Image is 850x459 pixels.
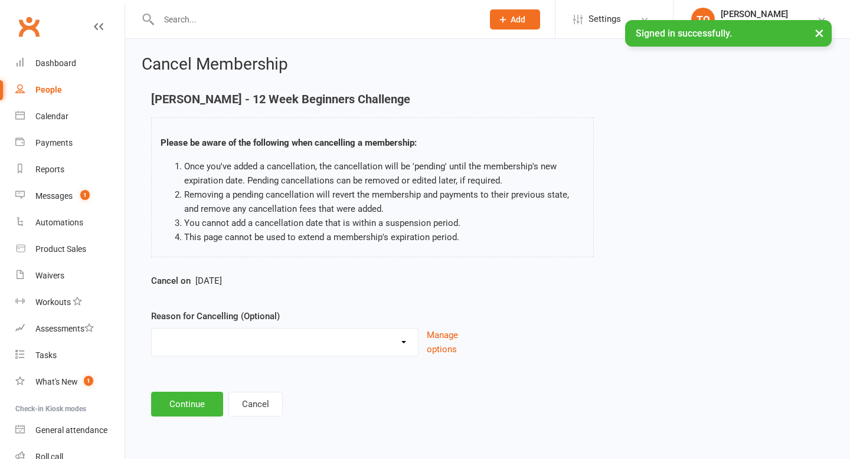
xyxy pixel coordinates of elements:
strong: Please be aware of the following when cancelling a membership: [161,137,417,148]
div: Product Sales [35,244,86,254]
div: [PERSON_NAME] [721,9,788,19]
a: Payments [15,130,125,156]
div: People [35,85,62,94]
div: General attendance [35,425,107,435]
span: [DATE] [195,276,222,286]
a: Product Sales [15,236,125,263]
a: Clubworx [14,12,44,41]
li: This page cannot be used to extend a membership's expiration period. [184,230,584,244]
span: Settings [589,6,621,32]
a: Dashboard [15,50,125,77]
div: Calendar [35,112,68,121]
a: People [15,77,125,103]
button: Cancel [228,392,283,417]
a: General attendance kiosk mode [15,417,125,444]
div: Workouts [35,297,71,307]
div: Payments [35,138,73,147]
a: What's New1 [15,369,125,395]
li: Removing a pending cancellation will revert the membership and payments to their previous state, ... [184,188,584,216]
div: Reports [35,165,64,174]
div: Waivers [35,271,64,280]
span: 1 [84,376,93,386]
div: Tasks [35,350,57,360]
button: × [809,20,830,45]
label: Reason for Cancelling (Optional) [151,309,280,323]
div: Assessments [35,324,94,333]
li: You cannot add a cancellation date that is within a suspension period. [184,216,584,230]
div: Automations [35,218,83,227]
li: Once you've added a cancellation, the cancellation will be 'pending' until the membership's new e... [184,159,584,188]
div: Messages [35,191,73,201]
button: Add [490,9,540,29]
a: Waivers [15,263,125,289]
span: Add [511,15,525,24]
a: Reports [15,156,125,183]
div: Snake pit gym [721,19,788,30]
span: Signed in successfully. [636,28,732,39]
input: Search... [155,11,475,28]
span: 1 [80,190,90,200]
a: Automations [15,209,125,236]
div: TO [691,8,715,31]
a: Messages 1 [15,183,125,209]
button: Manage options [427,328,479,356]
a: Workouts [15,289,125,316]
button: Continue [151,392,223,417]
a: Assessments [15,316,125,342]
label: Cancel on [151,274,191,288]
a: Calendar [15,103,125,130]
h2: Cancel Membership [142,55,833,74]
a: Tasks [15,342,125,369]
div: What's New [35,377,78,386]
h4: [PERSON_NAME] - 12 Week Beginners Challenge [151,93,594,106]
div: Dashboard [35,58,76,68]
